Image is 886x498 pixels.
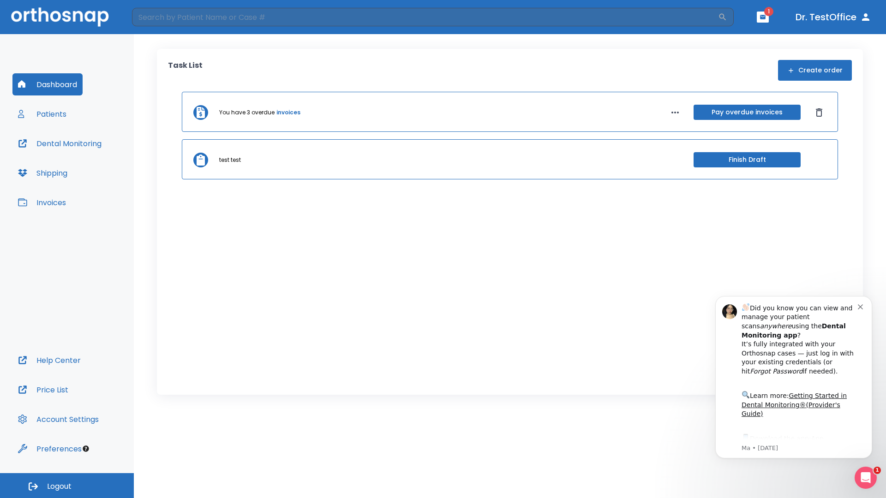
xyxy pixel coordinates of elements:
[792,9,875,25] button: Dr. TestOffice
[11,7,109,26] img: Orthosnap
[12,379,74,401] button: Price List
[12,73,83,95] button: Dashboard
[132,8,718,26] input: Search by Patient Name or Case #
[12,162,73,184] button: Shipping
[40,153,122,169] a: App Store
[12,191,72,213] button: Invoices
[12,438,87,460] button: Preferences
[156,20,164,27] button: Dismiss notification
[47,481,72,492] span: Logout
[40,150,156,197] div: Download the app: | ​ Let us know if you need help getting started!
[874,467,881,474] span: 1
[12,349,86,371] button: Help Center
[168,60,203,81] p: Task List
[701,282,886,473] iframe: Intercom notifications message
[764,7,773,16] span: 1
[82,445,90,453] div: Tooltip anchor
[12,132,107,154] button: Dental Monitoring
[694,152,801,167] button: Finish Draft
[694,105,801,120] button: Pay overdue invoices
[778,60,852,81] button: Create order
[12,408,104,430] button: Account Settings
[812,105,826,120] button: Dismiss
[12,103,72,125] button: Patients
[40,162,156,170] p: Message from Ma, sent 4w ago
[219,108,275,117] p: You have 3 overdue
[219,156,241,164] p: test test
[855,467,877,489] iframe: Intercom live chat
[276,108,300,117] a: invoices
